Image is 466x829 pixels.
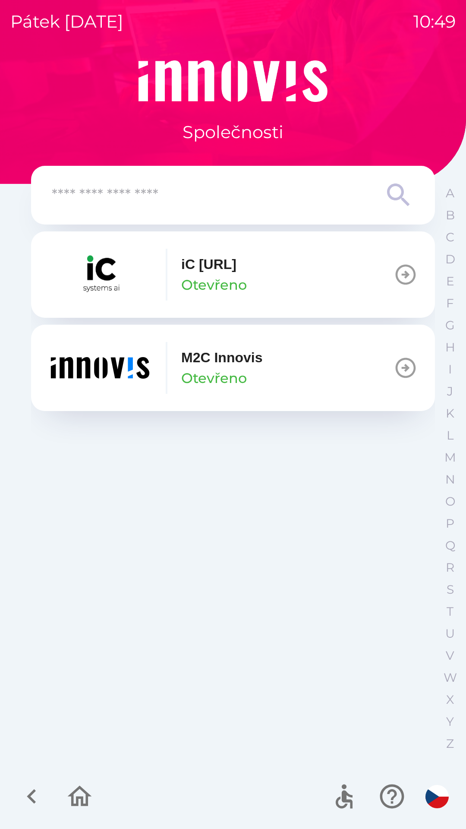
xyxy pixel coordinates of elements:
button: iC [URL]Otevřeno [31,231,435,318]
p: K [446,406,454,421]
p: M [444,450,456,465]
img: cs flag [425,785,449,808]
button: V [439,645,461,667]
p: Z [446,736,454,751]
p: U [445,626,455,641]
img: ef454dd6-c04b-4b09-86fc-253a1223f7b7.png [48,342,152,394]
button: A [439,182,461,204]
p: I [448,362,452,377]
p: Y [446,714,454,729]
p: M2C Innovis [181,347,262,368]
button: U [439,623,461,645]
button: F [439,292,461,314]
button: D [439,248,461,270]
p: Otevřeno [181,275,247,295]
button: H [439,336,461,358]
button: J [439,380,461,402]
button: G [439,314,461,336]
p: H [445,340,455,355]
button: X [439,689,461,711]
button: C [439,226,461,248]
button: N [439,468,461,490]
p: W [444,670,457,685]
button: L [439,424,461,446]
p: Společnosti [183,119,283,145]
p: F [446,296,454,311]
p: J [447,384,453,399]
button: T [439,601,461,623]
p: A [446,186,454,201]
button: W [439,667,461,689]
p: iC [URL] [181,254,236,275]
button: E [439,270,461,292]
img: 0b57a2db-d8c2-416d-bc33-8ae43c84d9d8.png [48,249,152,301]
p: N [445,472,455,487]
p: L [447,428,453,443]
p: 10:49 [413,9,456,35]
p: B [446,208,455,223]
button: I [439,358,461,380]
p: pátek [DATE] [10,9,123,35]
p: S [447,582,454,597]
p: Otevřeno [181,368,247,389]
button: R [439,557,461,579]
button: K [439,402,461,424]
p: P [446,516,454,531]
button: P [439,513,461,535]
p: X [446,692,454,707]
button: S [439,579,461,601]
p: V [446,648,454,663]
p: O [445,494,455,509]
p: Q [445,538,455,553]
p: T [447,604,453,619]
p: R [446,560,454,575]
p: E [446,274,454,289]
button: M2C InnovisOtevřeno [31,325,435,411]
p: D [445,252,455,267]
button: B [439,204,461,226]
button: Q [439,535,461,557]
p: C [446,230,454,245]
button: M [439,446,461,468]
button: O [439,490,461,513]
img: Logo [31,60,435,102]
button: Y [439,711,461,733]
p: G [445,318,455,333]
button: Z [439,733,461,755]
